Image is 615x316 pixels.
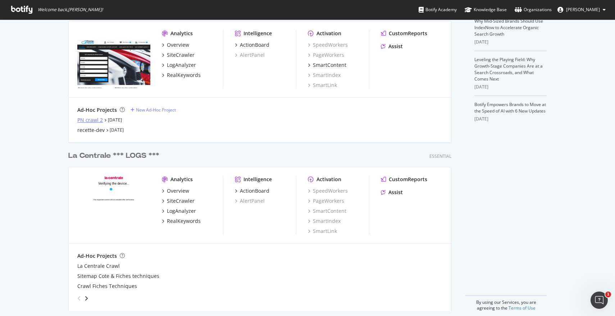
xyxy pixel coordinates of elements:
div: Assist [388,43,403,50]
a: [DATE] [108,117,122,123]
a: [DATE] [110,127,124,133]
img: lacentrale.fr [77,176,150,234]
div: SmartContent [313,61,346,69]
a: SiteCrawler [162,51,195,59]
div: New Ad-Hoc Project [136,107,176,113]
a: Overview [162,41,189,49]
a: Sitemap Cote & Fiches techniques [77,273,159,280]
div: ActionBoard [240,187,269,194]
a: CustomReports [381,176,427,183]
a: SiteCrawler [162,197,195,205]
a: SmartContent [308,207,346,215]
div: Organizations [515,6,552,13]
div: CustomReports [389,30,427,37]
a: SpeedWorkers [308,41,348,49]
button: [PERSON_NAME] [552,4,611,15]
a: AlertPanel [235,197,265,205]
div: Intelligence [243,30,272,37]
span: Vincent Flaceliere [566,6,600,13]
a: ActionBoard [235,41,269,49]
div: SiteCrawler [167,51,195,59]
iframe: Intercom live chat [591,292,608,309]
div: Activation [316,30,341,37]
div: Ad-Hoc Projects [77,106,117,114]
a: New Ad-Hoc Project [131,107,176,113]
div: SiteCrawler [167,197,195,205]
div: RealKeywords [167,72,201,79]
a: recette-dev [77,127,105,134]
a: Assist [381,43,403,50]
div: angle-left [74,293,84,304]
a: Why Mid-Sized Brands Should Use IndexNow to Accelerate Organic Search Growth [474,18,543,37]
a: AlertPanel [235,51,265,59]
a: SpeedWorkers [308,187,348,194]
a: Assist [381,189,403,196]
div: CustomReports [389,176,427,183]
a: LogAnalyzer [162,61,196,69]
div: angle-right [84,295,89,302]
a: CustomReports [381,30,427,37]
a: LogAnalyzer [162,207,196,215]
a: RealKeywords [162,217,201,225]
a: Overview [162,187,189,194]
div: LogAnalyzer [167,61,196,69]
div: Analytics [170,176,193,183]
div: Overview [167,41,189,49]
a: La Centrale Crawl [77,262,120,270]
div: Botify Academy [419,6,457,13]
div: Activation [316,176,341,183]
div: Ad-Hoc Projects [77,252,117,260]
div: Analytics [170,30,193,37]
span: 1 [605,292,611,297]
a: PageWorkers [308,197,344,205]
a: SmartContent [308,61,346,69]
div: LogAnalyzer [167,207,196,215]
a: PN crawl 2 [77,116,103,124]
div: [DATE] [474,39,547,45]
div: RealKeywords [167,217,201,225]
a: SmartLink [308,228,337,235]
div: By using our Services, you are agreeing to the [465,296,547,311]
a: Leveling the Playing Field: Why Growth-Stage Companies Are at a Search Crossroads, and What Comes... [474,56,543,82]
span: Welcome back, [PERSON_NAME] ! [38,7,103,13]
a: Terms of Use [509,305,536,311]
div: [DATE] [474,116,547,122]
div: Essential [429,153,451,159]
div: [DATE] [474,84,547,90]
a: Crawl Fiches Techniques [77,283,137,290]
a: ActionBoard [235,187,269,194]
a: Botify Empowers Brands to Move at the Speed of AI with 6 New Updates [474,101,546,114]
div: Overview [167,187,189,194]
a: RealKeywords [162,72,201,79]
a: PageWorkers [308,51,344,59]
a: SmartLink [308,82,337,89]
img: promoneuve.fr [77,30,150,88]
div: Knowledge Base [465,6,507,13]
div: ActionBoard [240,41,269,49]
div: Intelligence [243,176,272,183]
div: Assist [388,189,403,196]
a: SmartIndex [308,217,341,225]
a: SmartIndex [308,72,341,79]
